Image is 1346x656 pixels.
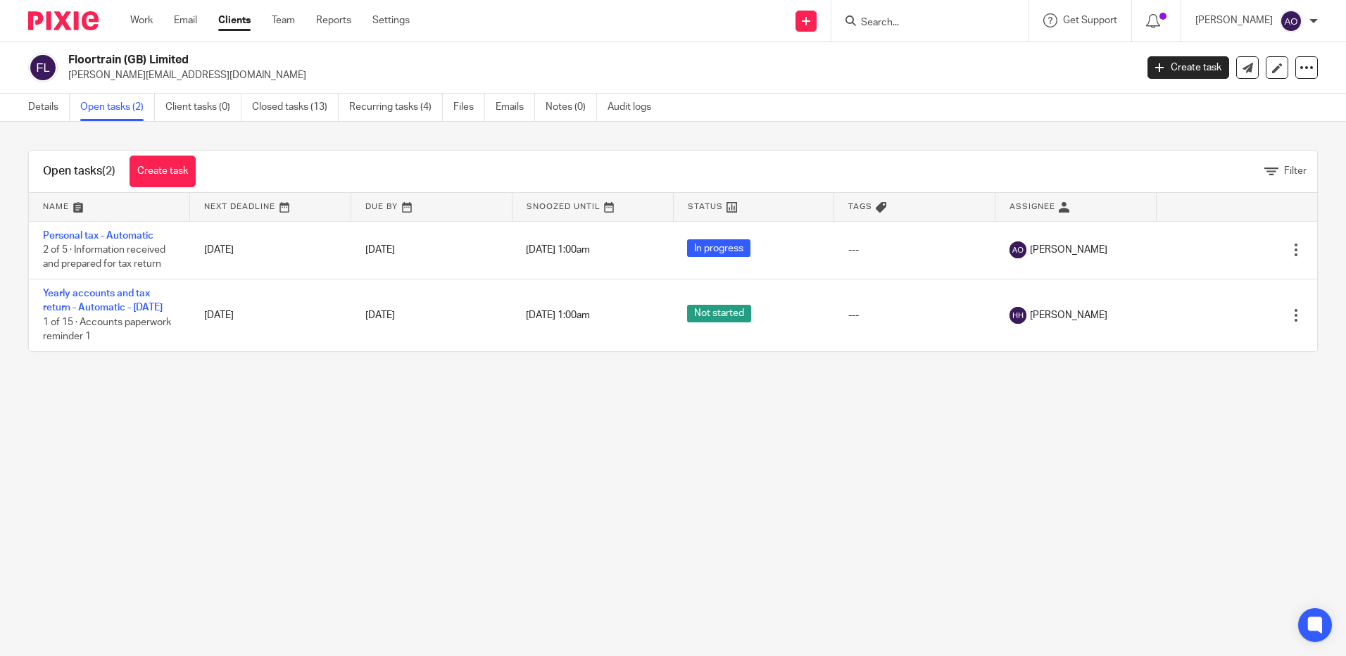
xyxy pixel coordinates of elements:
[43,317,171,342] span: 1 of 15 · Accounts paperwork reminder 1
[165,94,241,121] a: Client tasks (0)
[848,203,872,210] span: Tags
[687,239,750,257] span: In progress
[453,94,485,121] a: Files
[272,13,295,27] a: Team
[1147,56,1229,79] a: Create task
[848,243,981,257] div: ---
[365,310,395,320] span: [DATE]
[527,203,600,210] span: Snoozed Until
[68,53,914,68] h2: Floortrain (GB) Limited
[252,94,339,121] a: Closed tasks (13)
[43,231,153,241] a: Personal tax - Automatic
[365,245,395,255] span: [DATE]
[1280,10,1302,32] img: svg%3E
[43,164,115,179] h1: Open tasks
[526,245,590,255] span: [DATE] 1:00am
[372,13,410,27] a: Settings
[28,11,99,30] img: Pixie
[174,13,197,27] a: Email
[43,289,163,313] a: Yearly accounts and tax return - Automatic - [DATE]
[190,279,351,351] td: [DATE]
[316,13,351,27] a: Reports
[28,53,58,82] img: svg%3E
[1195,13,1273,27] p: [PERSON_NAME]
[1030,243,1107,257] span: [PERSON_NAME]
[349,94,443,121] a: Recurring tasks (4)
[80,94,155,121] a: Open tasks (2)
[688,203,723,210] span: Status
[848,308,981,322] div: ---
[1063,15,1117,25] span: Get Support
[190,221,351,279] td: [DATE]
[1010,307,1026,324] img: svg%3E
[68,68,1126,82] p: [PERSON_NAME][EMAIL_ADDRESS][DOMAIN_NAME]
[546,94,597,121] a: Notes (0)
[130,156,196,187] a: Create task
[1010,241,1026,258] img: svg%3E
[496,94,535,121] a: Emails
[102,165,115,177] span: (2)
[608,94,662,121] a: Audit logs
[43,245,165,270] span: 2 of 5 · Information received and prepared for tax return
[687,305,751,322] span: Not started
[526,310,590,320] span: [DATE] 1:00am
[218,13,251,27] a: Clients
[1284,166,1307,176] span: Filter
[130,13,153,27] a: Work
[860,17,986,30] input: Search
[1030,308,1107,322] span: [PERSON_NAME]
[28,94,70,121] a: Details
